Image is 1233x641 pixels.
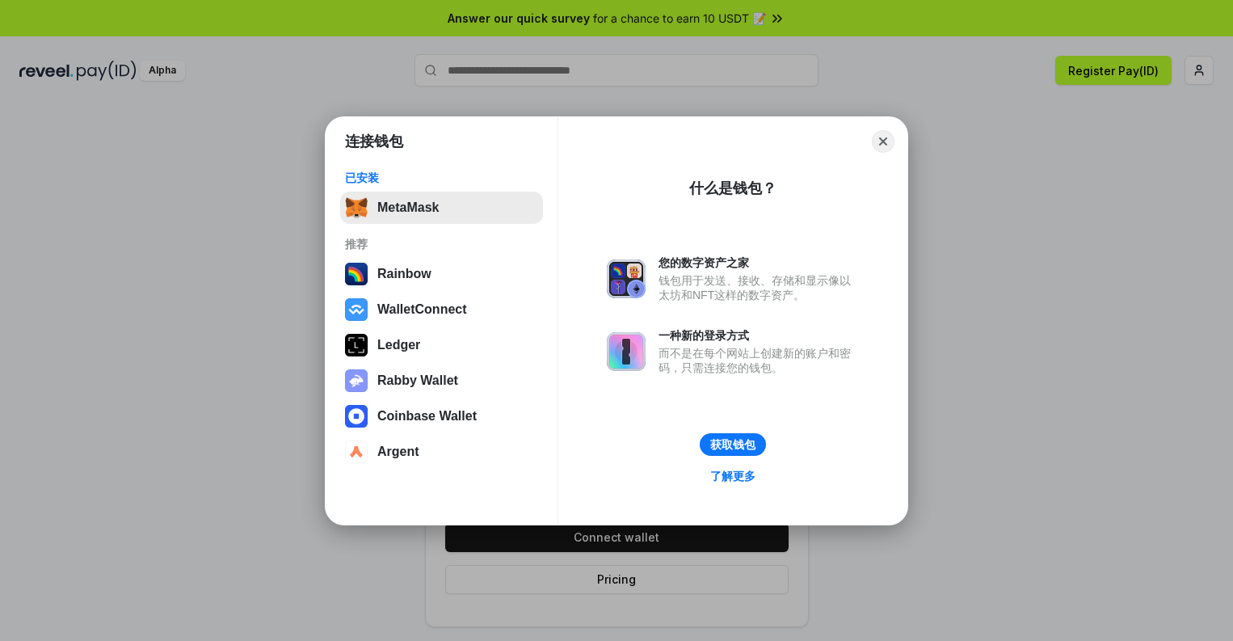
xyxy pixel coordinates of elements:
div: 已安装 [345,171,538,185]
button: Rabby Wallet [340,365,543,397]
img: svg+xml,%3Csvg%20xmlns%3D%22http%3A%2F%2Fwww.w3.org%2F2000%2Fsvg%22%20width%3D%2228%22%20height%3... [345,334,368,356]
img: svg+xml,%3Csvg%20width%3D%2228%22%20height%3D%2228%22%20viewBox%3D%220%200%2028%2028%22%20fill%3D... [345,298,368,321]
img: svg+xml,%3Csvg%20width%3D%22120%22%20height%3D%22120%22%20viewBox%3D%220%200%20120%20120%22%20fil... [345,263,368,285]
img: svg+xml,%3Csvg%20xmlns%3D%22http%3A%2F%2Fwww.w3.org%2F2000%2Fsvg%22%20fill%3D%22none%22%20viewBox... [345,369,368,392]
div: 您的数字资产之家 [659,255,859,270]
div: 获取钱包 [710,437,755,452]
div: Rainbow [377,267,431,281]
a: 了解更多 [701,466,765,487]
div: Ledger [377,338,420,352]
div: 一种新的登录方式 [659,328,859,343]
button: Close [872,130,894,153]
div: 推荐 [345,237,538,251]
button: WalletConnect [340,293,543,326]
img: svg+xml,%3Csvg%20width%3D%2228%22%20height%3D%2228%22%20viewBox%3D%220%200%2028%2028%22%20fill%3D... [345,405,368,428]
div: WalletConnect [377,302,467,317]
div: Argent [377,445,419,459]
button: Coinbase Wallet [340,400,543,432]
div: 钱包用于发送、接收、存储和显示像以太坊和NFT这样的数字资产。 [659,273,859,302]
h1: 连接钱包 [345,132,403,151]
img: svg+xml,%3Csvg%20width%3D%2228%22%20height%3D%2228%22%20viewBox%3D%220%200%2028%2028%22%20fill%3D... [345,441,368,463]
button: Rainbow [340,258,543,290]
img: svg+xml,%3Csvg%20fill%3D%22none%22%20height%3D%2233%22%20viewBox%3D%220%200%2035%2033%22%20width%... [345,196,368,219]
div: 什么是钱包？ [689,179,776,198]
div: MetaMask [377,200,439,215]
div: 了解更多 [710,469,755,483]
img: svg+xml,%3Csvg%20xmlns%3D%22http%3A%2F%2Fwww.w3.org%2F2000%2Fsvg%22%20fill%3D%22none%22%20viewBox... [607,259,646,298]
div: 而不是在每个网站上创建新的账户和密码，只需连接您的钱包。 [659,346,859,375]
button: Ledger [340,329,543,361]
button: MetaMask [340,192,543,224]
div: Rabby Wallet [377,373,458,388]
button: 获取钱包 [700,433,766,456]
img: svg+xml,%3Csvg%20xmlns%3D%22http%3A%2F%2Fwww.w3.org%2F2000%2Fsvg%22%20fill%3D%22none%22%20viewBox... [607,332,646,371]
div: Coinbase Wallet [377,409,477,424]
button: Argent [340,436,543,468]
